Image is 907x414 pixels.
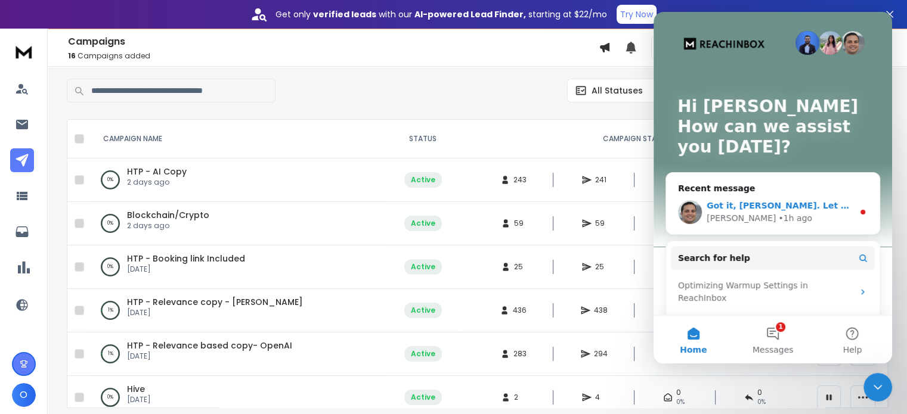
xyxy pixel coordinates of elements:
button: Messages [79,304,159,351]
p: [DATE] [127,308,303,317]
strong: AI-powered Lead Finder, [414,8,526,20]
div: • 1h ago [125,200,159,213]
p: All Statuses [592,85,643,97]
div: Active [411,219,435,228]
div: [PERSON_NAME] [53,200,122,213]
iframe: Intercom live chat [863,373,892,401]
span: 294 [594,349,608,359]
a: HTP - Relevance copy - [PERSON_NAME] [127,296,303,308]
span: Messages [99,334,140,342]
div: Active [411,393,435,402]
span: Search for help [24,240,97,253]
td: 0%HTP - AI Copy2 days ago [89,158,387,202]
td: 1%HTP - Relevance copy - [PERSON_NAME][DATE] [89,289,387,332]
button: O [12,383,36,407]
p: Get only with our starting at $22/mo [275,8,607,20]
th: CAMPAIGN STATS [459,120,810,158]
span: 0% [676,397,685,407]
span: 25 [595,262,607,272]
span: 2 [514,393,526,402]
span: 283 [513,349,527,359]
a: Blockchain/Crypto [127,209,209,221]
div: Optimizing Warmup Settings in ReachInbox [24,267,200,292]
span: 0 [757,388,762,397]
span: 4 [595,393,607,402]
div: Navigating Advanced Campaign Options in ReachInbox [24,302,200,327]
button: Search for help [17,234,221,258]
span: Home [26,334,53,342]
th: CAMPAIGN NAME [89,120,387,158]
p: 1 % [108,304,113,316]
p: 2 days ago [127,178,187,187]
div: Optimizing Warmup Settings in ReachInbox [17,263,221,297]
a: HTP - Relevance based copy- OpenAI [127,340,292,351]
p: 0 % [107,217,113,229]
a: HTP - Booking link Included [127,253,245,264]
span: 0 [676,388,681,397]
span: 16 [68,51,76,61]
span: 241 [595,175,607,185]
td: 0%HTP - Booking link Included[DATE] [89,245,387,289]
a: Hive [127,383,145,395]
span: 438 [594,306,608,315]
div: Active [411,349,435,359]
a: HTP - AI Copy [127,166,187,178]
p: Campaigns added [68,51,599,61]
span: Got it, [PERSON_NAME]. Let me look into these campaigns and review the data — I’ll get back to yo... [53,189,745,198]
td: 0%Blockchain/Crypto2 days ago [89,202,387,245]
strong: verified leads [313,8,376,20]
img: logo [12,41,36,63]
p: 0 % [107,174,113,186]
span: 59 [514,219,526,228]
p: 1 % [108,348,113,360]
p: Try Now [620,8,653,20]
span: Help [189,334,208,342]
span: 436 [513,306,527,315]
p: [DATE] [127,264,245,274]
p: [DATE] [127,351,292,361]
p: [DATE] [127,395,151,404]
h1: Campaigns [68,35,599,49]
div: Navigating Advanced Campaign Options in ReachInbox [17,297,221,332]
p: 0 % [107,391,113,403]
div: Active [411,306,435,315]
th: STATUS [387,120,459,158]
div: Active [411,175,435,185]
button: Help [159,304,239,351]
td: 1%HTP - Relevance based copy- OpenAI[DATE] [89,332,387,376]
span: 59 [595,219,607,228]
span: 0 % [757,397,766,407]
button: Try Now [617,5,657,24]
div: Active [411,262,435,272]
p: 2 days ago [127,221,209,231]
iframe: Intercom live chat [654,12,892,363]
span: 25 [514,262,526,272]
span: 243 [513,175,527,185]
p: 0 % [107,261,113,273]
